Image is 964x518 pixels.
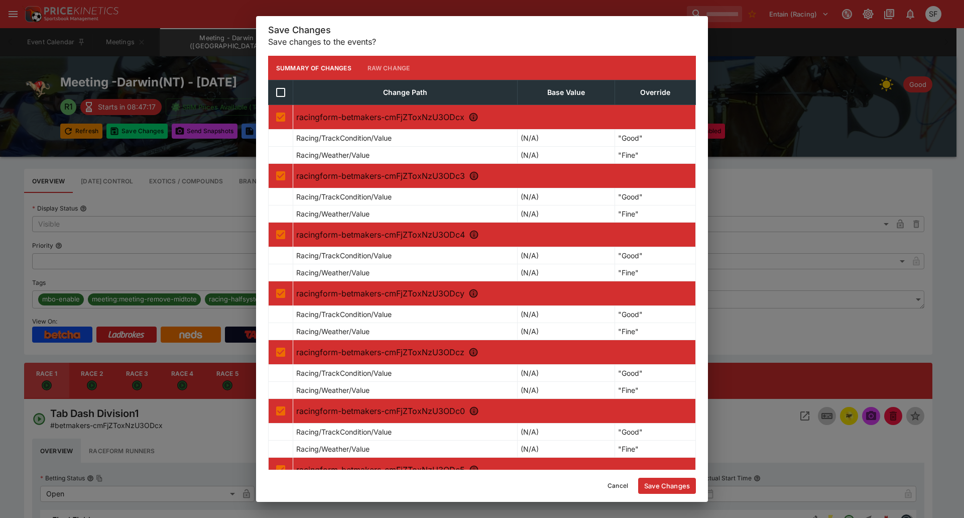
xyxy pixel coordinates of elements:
[296,170,692,182] p: racingform-betmakers-cmFjZToxNzU3ODc3
[468,347,478,357] svg: R5 - Sky Racing Sprint Division1
[296,209,370,219] p: Racing/Weather/Value
[615,80,696,105] th: Override
[296,427,392,437] p: Racing/TrackCondition/Value
[518,130,615,147] td: (N/A)
[296,405,692,417] p: racingform-betmakers-cmFjZToxNzU3ODc0
[296,191,392,202] p: Racing/TrackCondition/Value
[296,229,692,241] p: racingform-betmakers-cmFjZToxNzU3ODc4
[469,230,479,240] svg: R3 - Darwin Greyhound Rehoming Bingo Dash Division1
[296,250,392,261] p: Racing/TrackCondition/Value
[296,133,392,143] p: Racing/TrackCondition/Value
[518,205,615,223] td: (N/A)
[468,112,478,122] svg: R1 - Tab Dash Division1
[296,346,692,358] p: racingform-betmakers-cmFjZToxNzU3ODcz
[601,478,634,494] button: Cancel
[518,264,615,281] td: (N/A)
[296,326,370,337] p: Racing/Weather/Value
[296,267,370,278] p: Racing/Weather/Value
[615,147,696,164] td: "Fine"
[518,323,615,340] td: (N/A)
[296,111,692,123] p: racingform-betmakers-cmFjZToxNzU3ODcx
[615,382,696,399] td: "Fine"
[518,382,615,399] td: (N/A)
[469,171,479,181] svg: R2 - Knl Fire Solutions Dash Division1
[296,444,370,454] p: Racing/Weather/Value
[615,323,696,340] td: "Fine"
[615,264,696,281] td: "Fine"
[518,306,615,323] td: (N/A)
[296,368,392,378] p: Racing/TrackCondition/Value
[518,441,615,458] td: (N/A)
[518,247,615,264] td: (N/A)
[469,465,479,475] svg: R7 - Ladbrokes Same Race Multi Dash Division1
[615,365,696,382] td: "Good"
[296,150,370,160] p: Racing/Weather/Value
[268,24,696,36] h5: Save Changes
[469,406,479,416] svg: R6 - Arafura Catering Equipment Dash Division1
[293,80,518,105] th: Change Path
[359,56,418,80] button: Raw Change
[615,188,696,205] td: "Good"
[615,306,696,323] td: "Good"
[268,36,696,48] p: Save changes to the events?
[518,365,615,382] td: (N/A)
[518,147,615,164] td: (N/A)
[615,247,696,264] td: "Good"
[296,464,692,476] p: racingform-betmakers-cmFjZToxNzU3ODc5
[615,441,696,458] td: "Fine"
[296,309,392,320] p: Racing/TrackCondition/Value
[638,478,696,494] button: Save Changes
[615,424,696,441] td: "Good"
[518,188,615,205] td: (N/A)
[518,424,615,441] td: (N/A)
[518,80,615,105] th: Base Value
[268,56,359,80] button: Summary of Changes
[468,288,478,298] svg: R4 - Asian-United Food Service Dash Division1
[296,287,692,299] p: racingform-betmakers-cmFjZToxNzU3ODcy
[615,205,696,223] td: "Fine"
[296,385,370,395] p: Racing/Weather/Value
[615,130,696,147] td: "Good"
